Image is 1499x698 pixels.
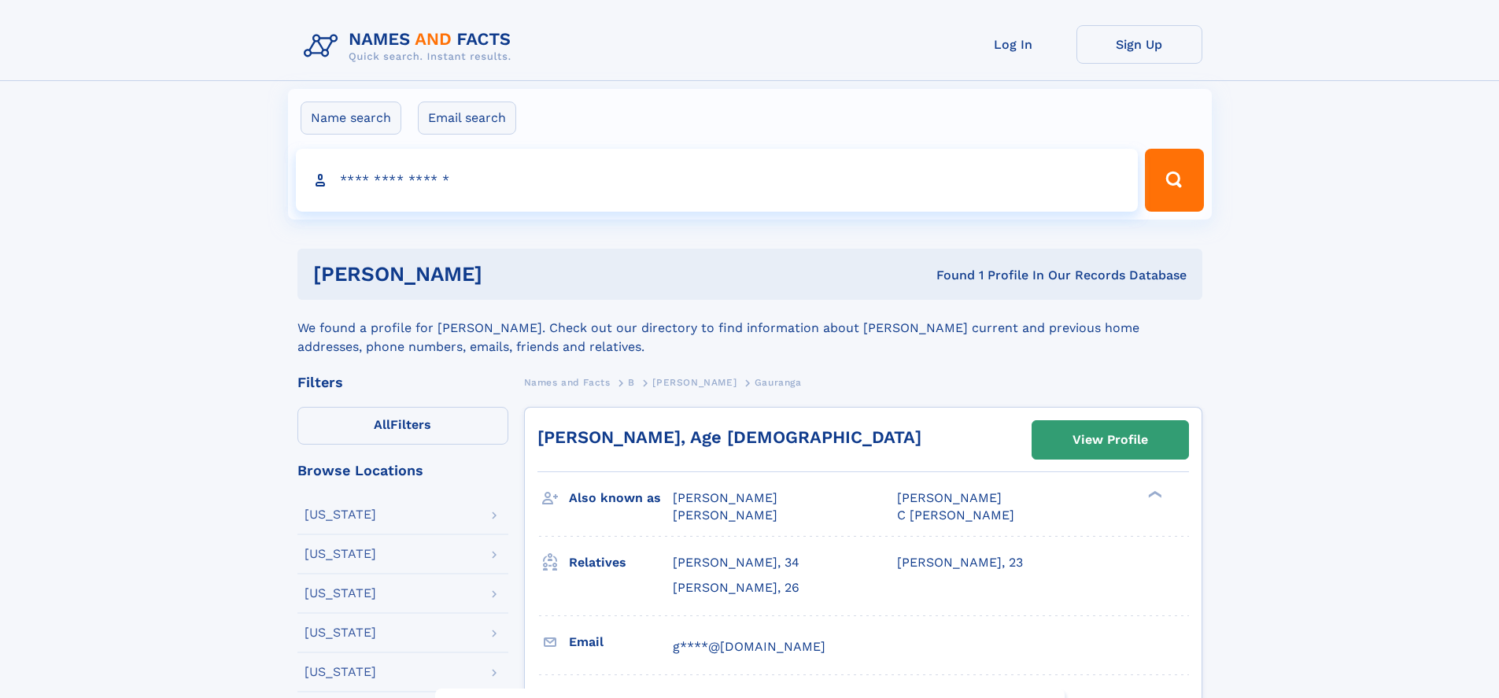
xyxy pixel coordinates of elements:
[1032,421,1188,459] a: View Profile
[673,579,799,596] a: [PERSON_NAME], 26
[628,372,635,392] a: B
[1076,25,1202,64] a: Sign Up
[652,372,737,392] a: [PERSON_NAME]
[305,508,376,521] div: [US_STATE]
[1144,489,1163,500] div: ❯
[897,554,1023,571] a: [PERSON_NAME], 23
[755,377,802,388] span: Gauranga
[418,102,516,135] label: Email search
[313,264,710,284] h1: [PERSON_NAME]
[305,666,376,678] div: [US_STATE]
[673,490,777,505] span: [PERSON_NAME]
[296,149,1139,212] input: search input
[897,508,1014,523] span: C [PERSON_NAME]
[305,626,376,639] div: [US_STATE]
[305,587,376,600] div: [US_STATE]
[1073,422,1148,458] div: View Profile
[297,25,524,68] img: Logo Names and Facts
[652,377,737,388] span: [PERSON_NAME]
[709,267,1187,284] div: Found 1 Profile In Our Records Database
[297,375,508,390] div: Filters
[297,463,508,478] div: Browse Locations
[897,490,1002,505] span: [PERSON_NAME]
[1145,149,1203,212] button: Search Button
[569,549,673,576] h3: Relatives
[297,407,508,445] label: Filters
[297,300,1202,356] div: We found a profile for [PERSON_NAME]. Check out our directory to find information about [PERSON_N...
[374,417,390,432] span: All
[524,372,611,392] a: Names and Facts
[301,102,401,135] label: Name search
[537,427,921,447] a: [PERSON_NAME], Age [DEMOGRAPHIC_DATA]
[628,377,635,388] span: B
[673,554,799,571] a: [PERSON_NAME], 34
[569,485,673,511] h3: Also known as
[673,508,777,523] span: [PERSON_NAME]
[305,548,376,560] div: [US_STATE]
[569,629,673,656] h3: Email
[951,25,1076,64] a: Log In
